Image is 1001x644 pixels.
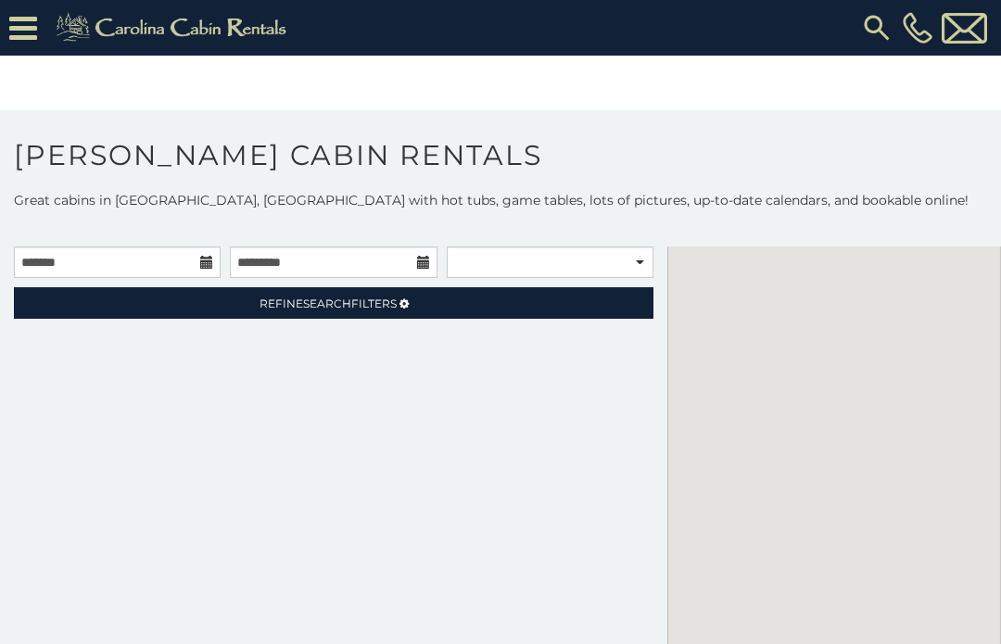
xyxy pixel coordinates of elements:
[898,12,937,44] a: [PHONE_NUMBER]
[14,287,653,319] a: RefineSearchFilters
[303,297,351,310] span: Search
[860,11,893,44] img: search-regular.svg
[46,9,302,46] img: Khaki-logo.png
[260,297,397,310] span: Refine Filters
